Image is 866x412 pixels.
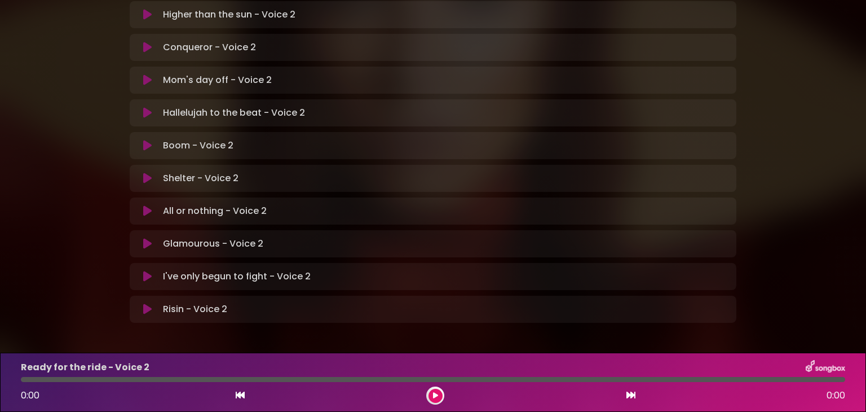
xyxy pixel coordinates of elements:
p: Glamourous - Voice 2 [163,237,263,251]
img: songbox-logo-white.png [806,360,845,375]
p: Mom's day off - Voice 2 [163,73,272,87]
p: Hallelujah to the beat - Voice 2 [163,106,305,120]
p: Shelter - Voice 2 [163,172,238,185]
p: I've only begun to fight - Voice 2 [163,270,311,283]
p: Higher than the sun - Voice 2 [163,8,295,21]
p: Ready for the ride - Voice 2 [21,361,149,374]
p: Boom - Voice 2 [163,139,233,152]
p: Conqueror - Voice 2 [163,41,256,54]
p: All or nothing - Voice 2 [163,204,267,218]
p: Risin - Voice 2 [163,303,227,316]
